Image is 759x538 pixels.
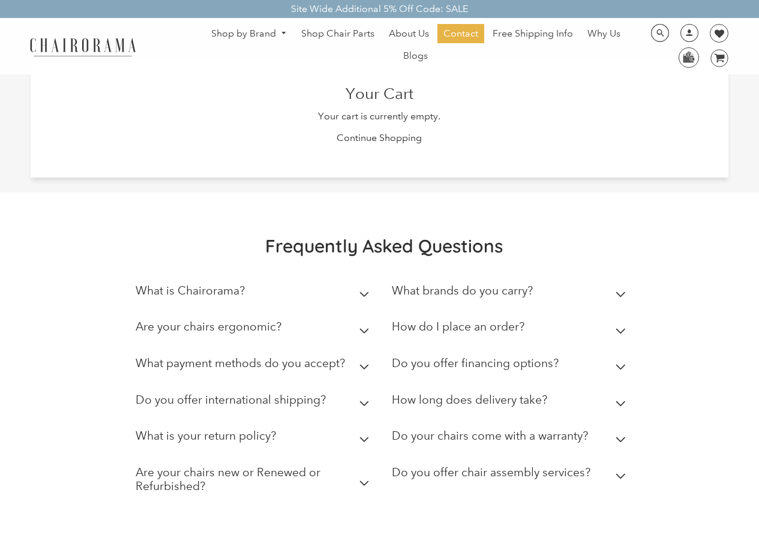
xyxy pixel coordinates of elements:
[392,457,631,494] summary: Do you offer chair assembly services?
[392,393,547,407] h2: How long does delivery take?
[392,429,588,443] h2: Do your chairs come with a warranty?
[392,320,524,333] h2: How do I place an order?
[392,311,631,348] summary: How do I place an order?
[397,46,434,65] a: Blogs
[679,48,698,66] img: WhatsApp_Image_2024-07-12_at_16.23.01.webp
[43,84,717,103] h2: Your Cart
[301,28,374,40] span: Shop Chair Parts
[23,36,143,57] img: chairorama
[136,284,245,297] h2: What is Chairorama?
[205,25,293,43] a: Shop by Brand
[136,420,374,457] summary: What is your return policy?
[383,24,435,43] a: About Us
[443,28,478,40] span: Contact
[136,275,374,312] summary: What is Chairorama?
[136,348,374,384] summary: What payment methods do you accept?
[487,24,579,43] a: Free Shipping Info
[136,429,276,443] h2: What is your return policy?
[136,457,374,507] summary: Are your chairs new or Renewed or Refurbished?
[437,24,484,43] a: Contact
[136,465,374,493] h2: Are your chairs new or Renewed or Refurbished?
[392,284,533,297] h2: What brands do you carry?
[493,28,573,40] span: Free Shipping Info
[194,24,638,68] nav: DesktopNavigation
[136,393,326,407] h2: Do you offer international shipping?
[136,311,374,348] summary: Are your chairs ergonomic?
[337,132,422,143] a: Continue Shopping
[392,348,631,384] summary: Do you offer financing options?
[136,320,281,333] h2: Are your chairs ergonomic?
[43,110,717,123] p: Your cart is currently empty.
[392,275,631,312] summary: What brands do you carry?
[136,235,632,257] h2: Frequently Asked Questions
[295,24,380,43] a: Shop Chair Parts
[392,420,631,457] summary: Do your chairs come with a warranty?
[392,384,631,421] summary: How long does delivery take?
[581,24,626,43] a: Why Us
[403,50,428,62] span: Blogs
[392,465,590,479] h2: Do you offer chair assembly services?
[389,28,429,40] span: About Us
[136,356,345,370] h2: What payment methods do you accept?
[587,28,620,40] span: Why Us
[392,356,559,370] h2: Do you offer financing options?
[136,384,374,421] summary: Do you offer international shipping?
